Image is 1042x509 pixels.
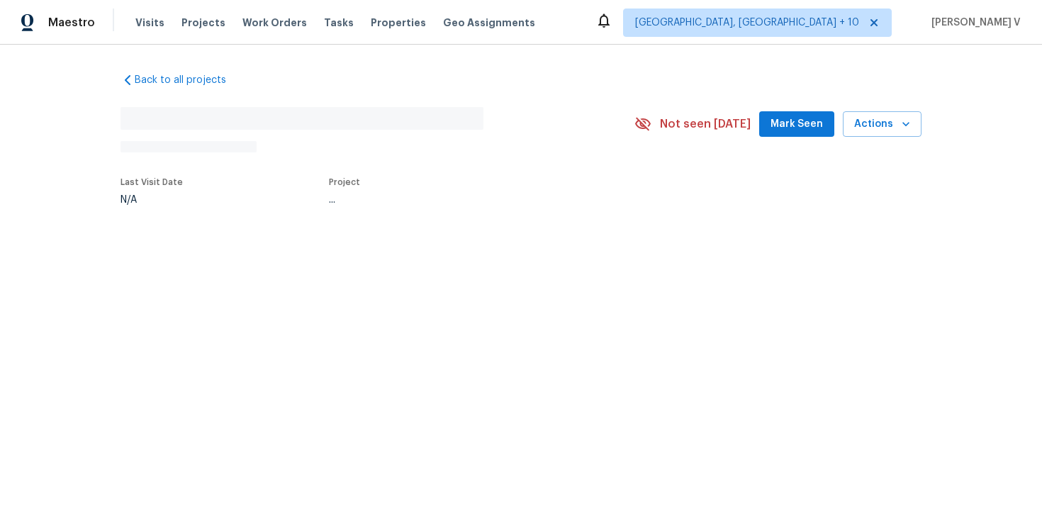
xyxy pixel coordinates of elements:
[48,16,95,30] span: Maestro
[181,16,225,30] span: Projects
[926,16,1021,30] span: [PERSON_NAME] V
[843,111,921,138] button: Actions
[242,16,307,30] span: Work Orders
[329,195,601,205] div: ...
[121,178,183,186] span: Last Visit Date
[660,117,751,131] span: Not seen [DATE]
[759,111,834,138] button: Mark Seen
[371,16,426,30] span: Properties
[635,16,859,30] span: [GEOGRAPHIC_DATA], [GEOGRAPHIC_DATA] + 10
[121,195,183,205] div: N/A
[854,116,910,133] span: Actions
[135,16,164,30] span: Visits
[443,16,535,30] span: Geo Assignments
[121,73,257,87] a: Back to all projects
[771,116,823,133] span: Mark Seen
[324,18,354,28] span: Tasks
[329,178,360,186] span: Project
